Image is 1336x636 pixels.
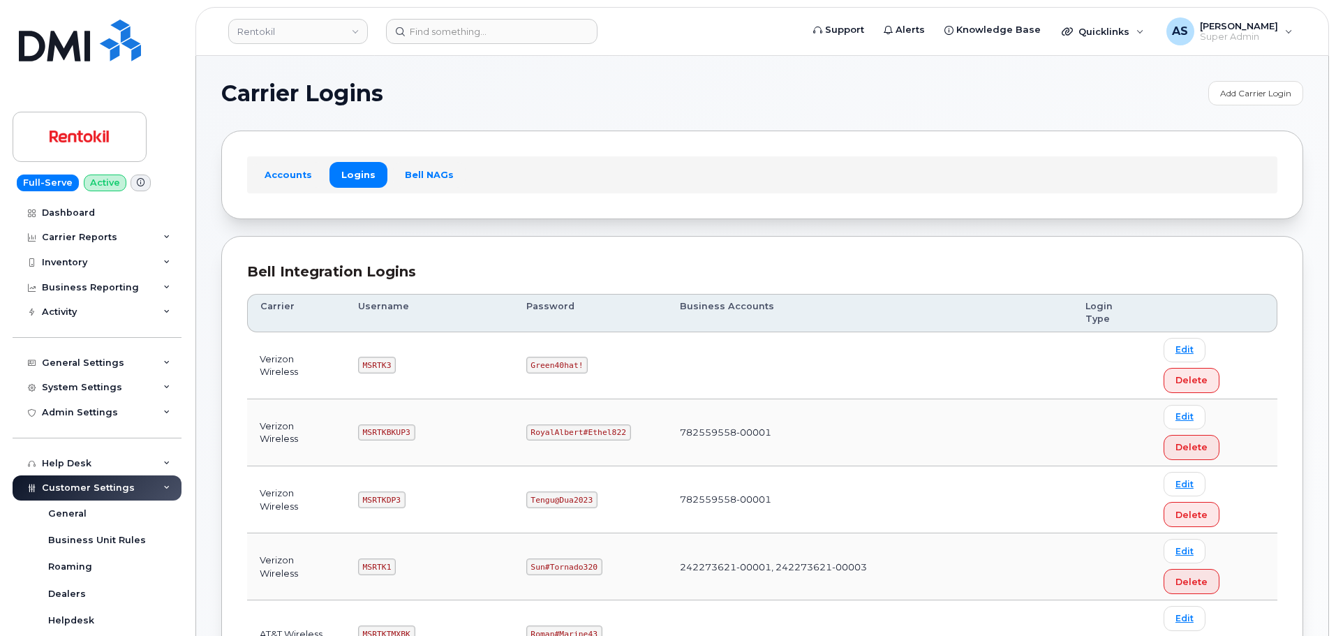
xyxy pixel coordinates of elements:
td: Verizon Wireless [247,533,346,600]
a: Edit [1164,338,1205,362]
a: Bell NAGs [393,162,466,187]
td: Verizon Wireless [247,466,346,533]
code: MSRTKDP3 [358,491,406,508]
code: MSRTKBKUP3 [358,424,415,441]
code: Tengu@Dua2023 [526,491,598,508]
span: Carrier Logins [221,83,383,104]
td: 782559558-00001 [667,399,1073,466]
span: Delete [1175,508,1208,522]
a: Edit [1164,539,1205,563]
a: Add Carrier Login [1208,81,1303,105]
code: MSRTK3 [358,357,396,374]
span: Delete [1175,575,1208,589]
td: Verizon Wireless [247,399,346,466]
th: Password [514,294,667,332]
button: Delete [1164,435,1219,460]
th: Login Type [1073,294,1151,332]
td: Verizon Wireless [247,332,346,399]
iframe: Messenger Launcher [1275,575,1326,626]
span: Delete [1175,441,1208,454]
a: Logins [329,162,387,187]
div: Bell Integration Logins [247,262,1277,282]
button: Delete [1164,502,1219,527]
button: Delete [1164,569,1219,594]
span: Delete [1175,374,1208,387]
code: MSRTK1 [358,559,396,575]
a: Edit [1164,606,1205,630]
code: Green40hat! [526,357,588,374]
code: Sun#Tornado320 [526,559,602,575]
button: Delete [1164,368,1219,393]
td: 782559558-00001 [667,466,1073,533]
th: Username [346,294,514,332]
a: Edit [1164,405,1205,429]
td: 242273621-00001, 242273621-00003 [667,533,1073,600]
a: Accounts [253,162,324,187]
th: Business Accounts [667,294,1073,332]
a: Edit [1164,472,1205,496]
code: RoyalAlbert#Ethel822 [526,424,631,441]
th: Carrier [247,294,346,332]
